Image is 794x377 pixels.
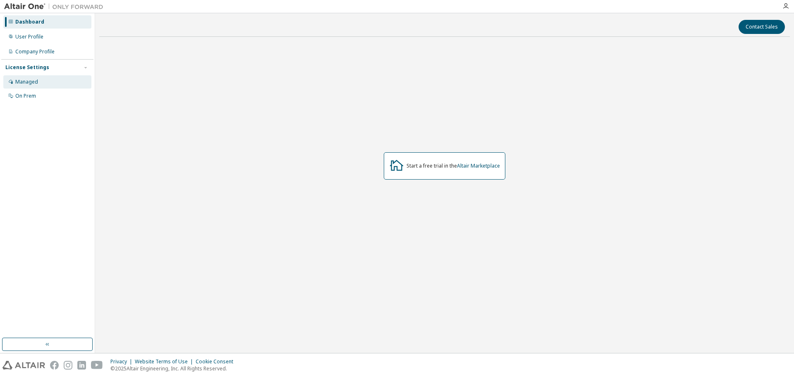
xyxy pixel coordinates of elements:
button: Contact Sales [739,20,785,34]
div: Start a free trial in the [407,163,500,169]
img: linkedin.svg [77,361,86,370]
div: Company Profile [15,48,55,55]
div: Dashboard [15,19,44,25]
div: Cookie Consent [196,358,238,365]
img: instagram.svg [64,361,72,370]
img: facebook.svg [50,361,59,370]
div: Website Terms of Use [135,358,196,365]
p: © 2025 Altair Engineering, Inc. All Rights Reserved. [110,365,238,372]
div: User Profile [15,34,43,40]
div: On Prem [15,93,36,99]
img: youtube.svg [91,361,103,370]
a: Altair Marketplace [457,162,500,169]
div: Privacy [110,358,135,365]
img: Altair One [4,2,108,11]
div: Managed [15,79,38,85]
div: License Settings [5,64,49,71]
img: altair_logo.svg [2,361,45,370]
